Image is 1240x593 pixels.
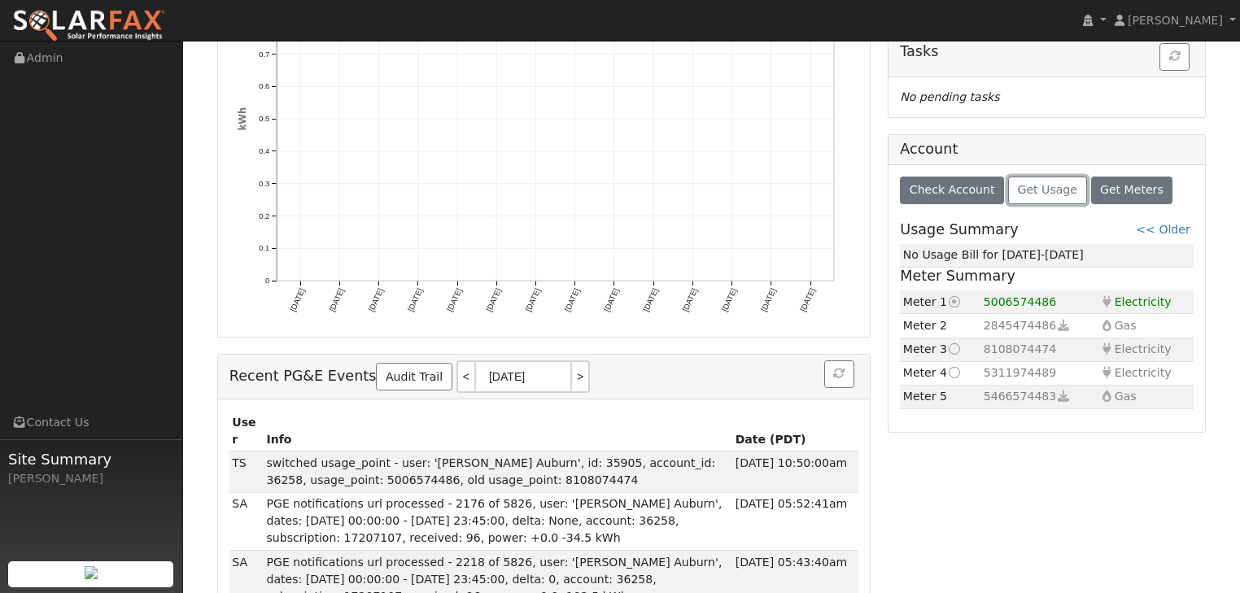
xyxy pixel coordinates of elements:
[900,43,1194,60] h5: Tasks
[824,360,854,388] button: Refresh
[572,360,590,393] a: >
[264,451,732,492] td: switched usage_point - user: '[PERSON_NAME] Auburn', id: 35905, account_id: 36258, usage_point: 5...
[366,287,385,313] text: [DATE]
[1018,183,1077,196] span: Get Usage
[732,411,858,451] th: Date (PDT)
[1056,319,1071,332] a: Download gas data
[1128,14,1223,27] span: [PERSON_NAME]
[1098,338,1194,361] td: Electricity
[1098,314,1194,338] td: Gas
[910,183,995,196] span: Check Account
[327,287,346,313] text: [DATE]
[259,211,269,220] text: 0.2
[984,319,1057,332] span: 2845474486
[229,411,264,451] th: User
[484,287,503,313] text: [DATE]
[264,411,732,451] th: Info
[264,492,732,550] td: PGE notifications url processed - 2176 of 5826, user: '[PERSON_NAME] Auburn', dates: [DATE] 00:00...
[947,296,962,307] i: Current meter
[947,343,962,355] i: Switch to this meter
[8,470,174,487] div: [PERSON_NAME]
[259,50,269,59] text: 0.7
[1098,385,1194,408] td: Gas
[984,390,1057,403] span: 5466574483
[376,363,452,390] a: Audit Trail
[1008,177,1087,204] button: Get Usage
[1136,223,1190,236] a: << Older
[732,451,858,492] td: [DATE] 10:50:00am
[900,244,1194,268] td: No Usage Bill for [DATE]-[DATE]
[900,141,958,157] h5: Account
[984,295,1057,308] span: 5006574486
[900,314,980,338] td: Meter 2
[229,451,264,492] td: Terrie Stout
[984,366,1057,379] span: 5311974489
[900,361,980,385] td: Meter 4
[456,360,474,393] a: <
[85,566,98,579] img: retrieve
[563,287,582,313] text: [DATE]
[259,146,270,155] text: 0.4
[1100,296,1115,307] i: Electricity
[602,287,621,313] text: [DATE]
[900,268,1194,285] h5: Meter Summary
[900,90,999,103] i: No pending tasks
[259,82,269,91] text: 0.6
[229,492,264,550] td: SDP Admin
[1100,390,1115,402] i: Gas
[406,287,425,313] text: [DATE]
[8,448,174,470] span: Site Summary
[229,360,858,393] h5: Recent PG&E Events
[681,287,700,313] text: [DATE]
[288,287,307,313] text: [DATE]
[1100,367,1115,378] i: Electricity
[1100,183,1164,196] span: Get Meters
[799,287,818,313] text: [DATE]
[1100,320,1115,331] i: Gas
[445,287,464,313] text: [DATE]
[1098,290,1194,314] td: Electricity
[236,107,247,131] text: kWh
[900,385,980,408] td: Meter 5
[900,177,1004,204] button: Check Account
[900,338,980,361] td: Meter 3
[900,221,1018,238] h5: Usage Summary
[1098,361,1194,385] td: Electricity
[1159,43,1190,71] button: Refresh
[732,492,858,550] td: [DATE] 05:52:41am
[259,179,269,188] text: 0.3
[900,290,980,314] td: Meter 1
[524,287,543,313] text: [DATE]
[642,287,661,313] text: [DATE]
[947,367,962,378] i: Switch to this meter
[1100,343,1115,355] i: Electricity
[12,9,165,43] img: SolarFax
[984,342,1057,355] span: 8108074474
[259,114,269,123] text: 0.5
[265,277,269,286] text: 0
[720,287,739,313] text: [DATE]
[1056,390,1071,403] a: Download gas data
[1091,177,1173,204] button: Get Meters
[259,244,269,253] text: 0.1
[759,287,778,313] text: [DATE]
